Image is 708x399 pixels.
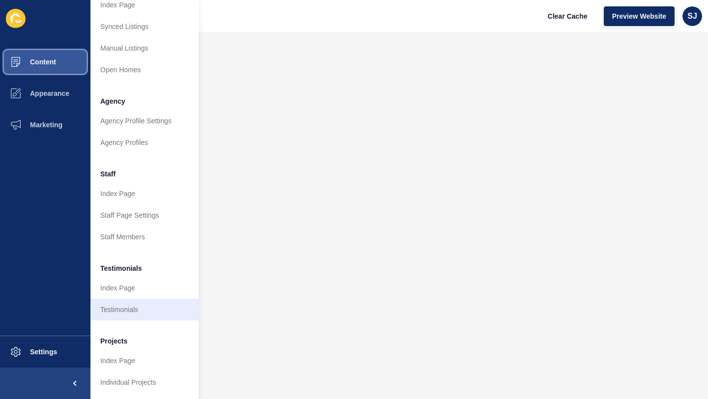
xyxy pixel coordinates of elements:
[687,11,697,21] span: SJ
[90,59,199,81] a: Open Homes
[90,16,199,37] a: Synced Listings
[100,263,142,273] span: Testimonials
[100,96,125,106] span: Agency
[90,37,199,59] a: Manual Listings
[539,6,596,26] button: Clear Cache
[90,204,199,226] a: Staff Page Settings
[90,371,199,393] a: Individual Projects
[100,169,116,179] span: Staff
[604,6,675,26] button: Preview Website
[90,132,199,153] a: Agency Profiles
[90,277,199,299] a: Index Page
[100,336,127,346] span: Projects
[548,11,588,21] span: Clear Cache
[90,350,199,371] a: Index Page
[90,110,199,132] a: Agency Profile Settings
[612,11,666,21] span: Preview Website
[90,183,199,204] a: Index Page
[90,226,199,248] a: Staff Members
[90,299,199,320] a: Testimonials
